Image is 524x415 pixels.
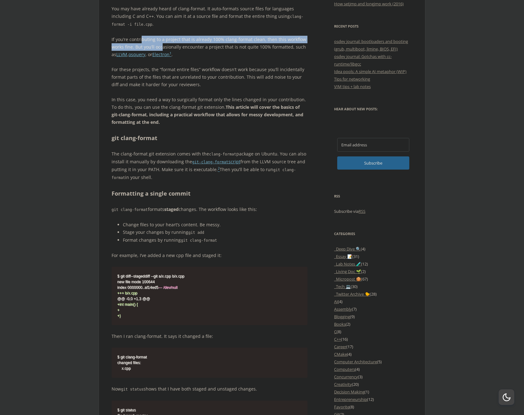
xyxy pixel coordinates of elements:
[334,343,412,350] li: (17)
[334,344,346,349] a: Career
[334,381,412,388] li: (20)
[334,374,358,380] a: Concurrency
[334,275,412,283] li: (67)
[334,290,412,298] li: (28)
[334,245,412,253] li: (4)
[112,206,307,213] p: formats changes. The workflow looks like this:
[181,238,217,243] code: git clang-format
[121,387,144,391] code: git status
[334,351,347,357] a: CMake
[209,152,236,156] code: clang-format
[112,96,307,126] p: In this case, you need a way to surgically format only the lines changed in your contribution. To...
[117,354,302,371] code: $ git clang-format changed files: x.cpp
[334,284,351,289] a: _Tech 💻
[123,221,307,229] li: Change files to your heart’s content. Be messy.
[117,274,145,278] span: $ git diff
[334,397,367,402] a: Entrepreneurship
[117,291,137,295] span: +++ b/x.cpp
[334,69,406,74] a: Idea pools: A simple AI metaphor (WIP)
[334,283,412,290] li: (30)
[334,76,370,82] a: Tips for networking
[334,365,412,373] li: (4)
[334,299,338,304] a: AI
[334,358,412,365] li: (5)
[192,160,228,164] code: git-clang-format
[218,166,220,172] a: 2
[117,273,302,318] code: diff --git a/x.cpp b/x.cpp new file mode 100644 index 0000000..af14ed5
[112,385,307,393] p: Now shows that I have both staged and unstaged changes.
[117,302,138,307] span: +int main() {
[334,105,412,113] h3: Hear about new posts:
[112,150,307,181] p: The clang-format git extension comes with the package on Ubuntu. You can also install it manually...
[158,285,177,290] span: --- /dev/null
[334,84,371,89] a: VIM tips + lab notes
[334,404,349,410] a: Favorite
[170,51,171,57] a: 1
[334,320,412,328] li: (2)
[112,36,307,58] p: If you’re contributing to a project that is already 100% clang-format clean, then this workflow w...
[334,328,412,335] li: (8)
[170,51,171,55] sup: 1
[334,253,412,260] li: (31)
[112,189,307,198] h2: Formatting a single commit
[112,5,307,28] p: You may have already heard of clang-format. It auto-formats source files for languages including ...
[334,321,346,327] a: Books
[334,396,412,403] li: (12)
[334,230,412,238] h3: Categories
[334,359,377,365] a: Computer Architecture
[117,308,119,312] span: +
[334,291,370,297] a: _Twitter Archive 🐤
[334,381,352,387] a: Creativity
[334,268,412,275] li: (2)
[112,134,307,143] h2: git clang-format
[112,252,307,259] p: For example, I’ve added a new cpp file and staged it:
[334,389,364,395] a: Decision Making
[128,51,145,57] a: osquery
[334,246,361,252] a: _Deep Dive 🔍
[334,306,352,312] a: Assembly
[359,208,365,214] a: RSS
[131,274,145,278] span: --staged
[334,336,341,342] a: C++
[112,104,303,125] strong: This article will cover the basics of git-clang-format, including a practical workflow that allow...
[334,373,412,381] li: (3)
[334,269,361,274] a: _Living Doc 🌱
[334,366,355,372] a: Computers
[112,208,148,212] code: git clang-format
[334,305,412,313] li: (7)
[112,168,296,180] code: git clang-format
[112,66,307,88] p: For these projects, the “format entire files” workflow doesn’t work because you’ll incidentally f...
[337,138,409,152] input: Email address
[116,51,127,57] a: LLVM
[152,51,170,57] a: Electron
[334,314,350,319] a: Blogging
[192,159,240,165] a: git-clang-formatscript
[123,229,307,236] li: Stage your changes by running
[334,388,412,396] li: (1)
[334,313,412,320] li: (9)
[123,236,307,244] li: Format changes by running
[334,335,412,343] li: (16)
[218,166,220,171] sup: 2
[334,254,352,259] a: _Essay 📝
[334,192,412,200] h3: RSS
[334,54,392,67] a: osdev journal: Gotchas with cc-runtime/libgcc
[334,208,412,215] p: Subscribe via
[112,333,307,340] p: Then I ran clang-format. It says it changed a file:
[334,261,361,267] a: _Lab Notes 🧪
[334,23,412,30] h3: Recent Posts
[334,350,412,358] li: (4)
[334,298,412,305] li: (4)
[337,156,409,170] button: Subscribe
[334,403,412,411] li: (8)
[334,39,408,52] a: osdev journal: bootloaders and booting (grub, multiboot, limine, BIOS, EFI)
[334,329,337,334] a: C
[188,230,204,235] code: git add
[334,1,404,7] a: How setjmp and longjmp work (2016)
[117,313,121,318] span: +}
[164,206,179,212] strong: staged
[117,297,150,301] span: @@ -0,0 +1,3 @@
[334,260,412,268] li: (12)
[334,276,361,282] a: _Micropost 🍪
